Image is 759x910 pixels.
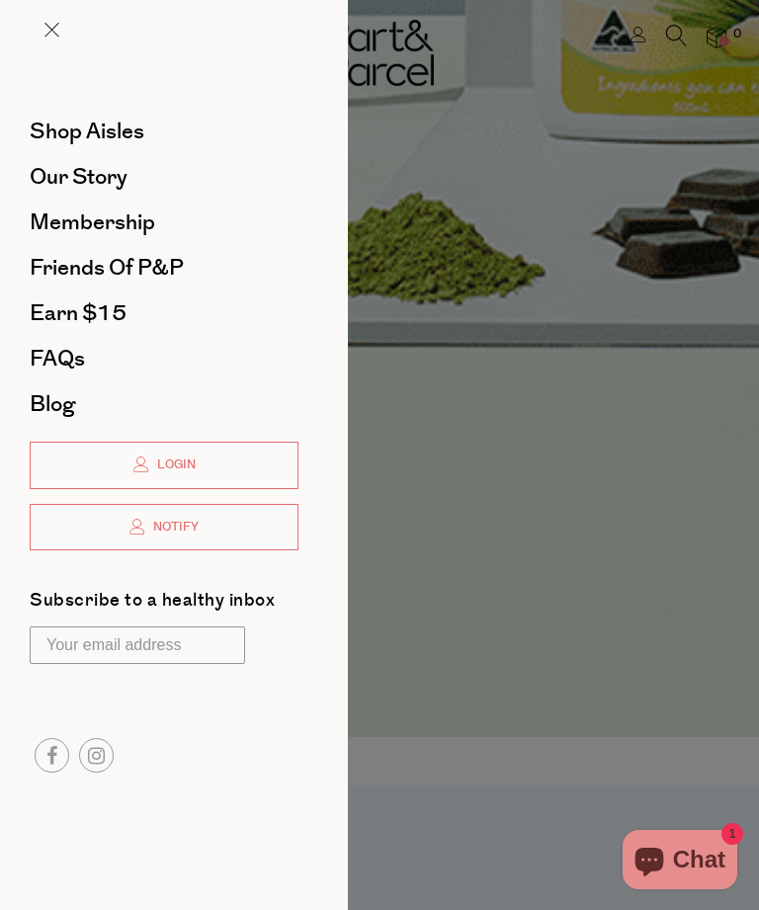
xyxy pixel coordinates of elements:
inbox-online-store-chat: Shopify online store chat [617,830,743,894]
span: Notify [148,519,199,536]
a: Our Story [30,166,298,188]
a: Earn $15 [30,302,298,324]
span: Our Story [30,161,127,193]
a: Login [30,442,298,489]
a: Membership [30,211,298,233]
span: Login [152,456,196,473]
a: Shop Aisles [30,121,298,142]
span: Friends of P&P [30,252,184,284]
span: Earn $15 [30,297,126,329]
input: Your email address [30,626,245,664]
span: Shop Aisles [30,116,144,147]
a: FAQs [30,348,298,370]
span: FAQs [30,343,85,374]
label: Subscribe to a healthy inbox [30,592,275,617]
span: Membership [30,207,155,238]
a: Blog [30,393,298,415]
a: Notify [30,504,298,551]
a: Friends of P&P [30,257,298,279]
span: Blog [30,388,75,420]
